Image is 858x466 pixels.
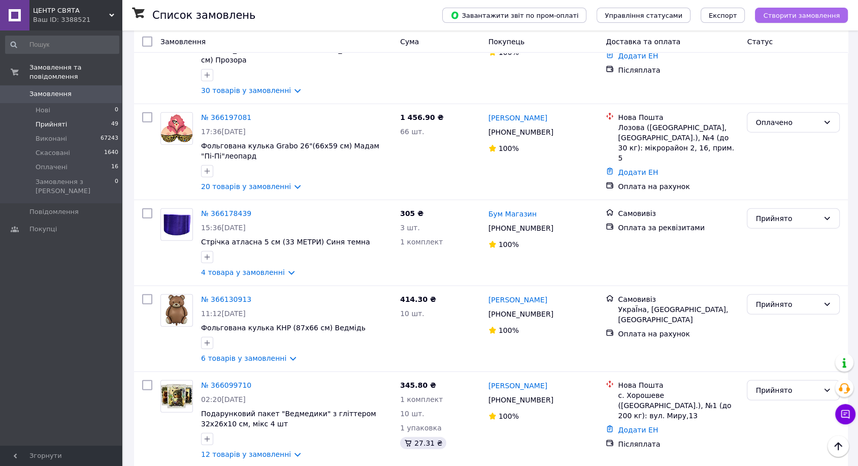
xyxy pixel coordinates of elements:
[36,148,70,158] span: Скасовані
[152,9,255,21] h1: Список замовлень
[755,213,819,224] div: Прийнято
[400,128,424,136] span: 66 шт.
[29,89,72,99] span: Замовлення
[488,38,524,46] span: Покупець
[201,395,246,403] span: 02:20[DATE]
[29,207,79,216] span: Повідомлення
[488,396,553,404] span: [PHONE_NUMBER]
[828,436,849,457] button: Наверх
[400,437,446,449] div: 27.31 ₴
[618,223,739,233] div: Оплата за реквізитами
[400,113,444,121] span: 1 456.90 ₴
[29,225,57,234] span: Покупці
[618,304,739,325] div: УкраЇна, [GEOGRAPHIC_DATA], [GEOGRAPHIC_DATA]
[605,12,682,19] span: Управління статусами
[201,381,251,389] a: № 366099710
[201,209,251,218] a: № 366178439
[488,295,547,305] a: [PERSON_NAME]
[835,404,855,424] button: Чат з покупцем
[755,299,819,310] div: Прийнято
[442,8,586,23] button: Завантажити звіт по пром-оплаті
[160,208,193,241] a: Фото товару
[115,177,118,196] span: 0
[400,224,420,232] span: 3 шт.
[618,426,658,434] a: Додати ЕН
[618,439,739,449] div: Післяплата
[29,63,122,81] span: Замовлення та повідомлення
[745,11,848,19] a: Створити замовлення
[111,120,118,129] span: 49
[160,38,206,46] span: Замовлення
[755,8,848,23] button: Створити замовлення
[161,113,192,144] img: Фото товару
[488,224,553,232] span: [PHONE_NUMBER]
[201,410,376,428] a: Подарунковий пакет "Ведмедики" з гліттером 32х26х10 см, мікс 4 шт
[36,177,115,196] span: Замовлення з [PERSON_NAME]
[400,424,442,432] span: 1 упаковка
[499,412,519,420] span: 100%
[488,310,553,318] span: [PHONE_NUMBER]
[36,120,67,129] span: Прийняті
[115,106,118,115] span: 0
[499,326,519,334] span: 100%
[701,8,745,23] button: Експорт
[400,381,436,389] span: 345.80 ₴
[201,238,370,246] a: Стрічка атласна 5 см (33 МЕТРИ) Синя темна
[201,142,379,160] a: Фольгована кулька Grabo 26"(66х59 см) Мадам "Пі-Пі"леопард
[400,238,443,246] span: 1 комплект
[161,384,192,408] img: Фото товару
[111,163,118,172] span: 16
[597,8,690,23] button: Управління статусами
[450,11,578,20] span: Завантажити звіт по пром-оплаті
[201,128,246,136] span: 17:36[DATE]
[201,324,366,332] a: Фольгована кулька КНР (87х66 см) Ведмідь
[101,134,118,143] span: 67243
[36,134,67,143] span: Виконані
[33,6,109,15] span: ЦЕНТР СВЯТА
[606,38,680,46] span: Доставка та оплата
[201,309,246,318] span: 11:12[DATE]
[201,182,291,191] a: 20 товарів у замовленні
[618,390,739,421] div: с. Хорошеве ([GEOGRAPHIC_DATA].), №1 (до 200 кг): вул. Миру,13
[747,38,773,46] span: Статус
[488,209,537,219] a: Бум Магазин
[488,113,547,123] a: [PERSON_NAME]
[33,15,122,24] div: Ваш ID: 3388521
[201,450,291,458] a: 12 товарів у замовленні
[160,112,193,145] a: Фото товару
[400,209,423,218] span: 305 ₴
[488,381,547,391] a: [PERSON_NAME]
[755,385,819,396] div: Прийнято
[5,36,119,54] input: Пошук
[618,181,739,192] div: Оплата на рахунок
[36,106,50,115] span: Нові
[618,329,739,339] div: Оплата на рахунок
[618,208,739,219] div: Самовивіз
[618,294,739,304] div: Самовивіз
[400,410,424,418] span: 10 шт.
[201,113,251,121] a: № 366197081
[400,38,419,46] span: Cума
[618,52,658,60] a: Додати ЕН
[499,144,519,152] span: 100%
[201,354,286,362] a: 6 товарів у замовленні
[618,65,739,75] div: Післяплата
[488,128,553,136] span: [PHONE_NUMBER]
[400,395,443,403] span: 1 комплект
[201,268,285,276] a: 4 товара у замовленні
[618,112,739,122] div: Нова Пошта
[104,148,118,158] span: 1640
[166,295,188,326] img: Фото товару
[201,86,291,95] a: 30 товарів у замовленні
[201,224,246,232] span: 15:36[DATE]
[763,12,840,19] span: Створити замовлення
[618,168,658,176] a: Додати ЕН
[400,309,424,318] span: 10 шт.
[400,295,436,303] span: 414.30 ₴
[36,163,68,172] span: Оплачені
[618,380,739,390] div: Нова Пошта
